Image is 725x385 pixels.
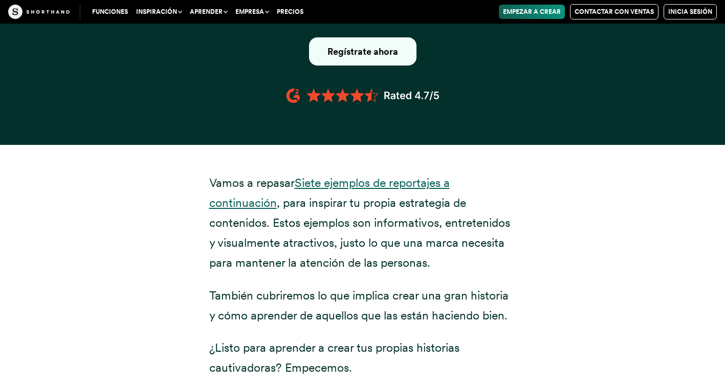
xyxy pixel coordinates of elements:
[209,176,295,190] font: Vamos a repasar
[286,86,440,105] img: 4.7 estrellas naranjas alineadas en una fila con el texto G2 calificado 4.7/5
[209,286,516,326] p: También cubriremos lo que implica crear una gran historia y cómo aprender de aquellos que las est...
[209,340,459,375] font: ¿Listo para aprender a crear tus propias historias cautivadoras? Empecemos.
[209,196,510,270] font: , para inspirar tu propia estrategia de contenidos. Estos ejemplos son informativos, entretenidos...
[8,5,70,19] img: El oficio
[132,5,186,19] button: Inspiración
[231,5,273,19] button: Empresa
[570,4,658,19] a: Contactar con ventas
[664,4,717,19] a: Inicia sesión
[499,5,565,19] a: Empezar a crear
[186,5,231,19] button: Aprender
[88,5,132,19] a: Funciones
[309,37,416,66] a: Botón para hacer clic en la sección de registro de Shorthand.
[209,176,450,210] a: Siete ejemplos de reportajes a continuación
[273,5,307,19] a: Precios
